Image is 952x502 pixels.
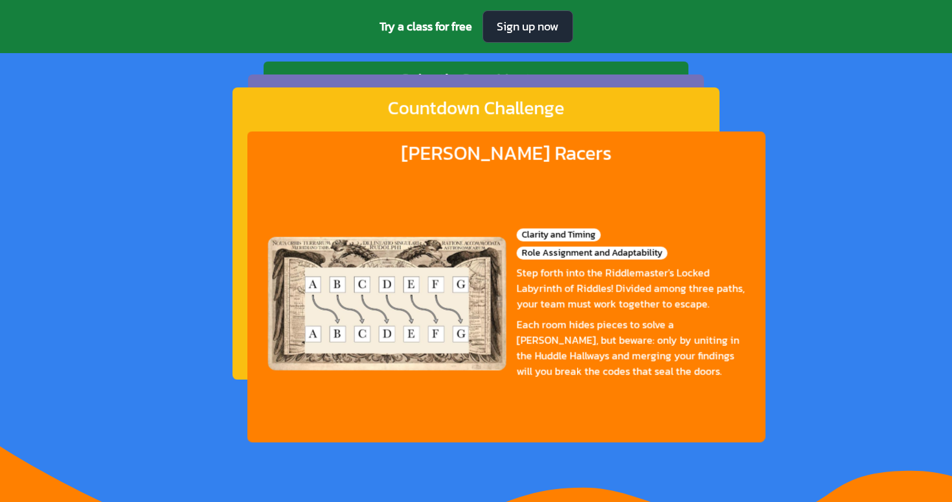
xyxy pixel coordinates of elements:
[388,97,565,119] div: Countdown Challenge
[401,142,611,165] div: [PERSON_NAME] Racers
[517,265,745,312] div: Step forth into the Riddlemaster's Locked Labyrinth of Riddles! Divided among three paths, your t...
[400,70,552,89] div: Galactic Gear Masters
[428,84,524,104] div: Ethics Island
[517,317,745,379] div: Each room hides pieces to solve a [PERSON_NAME], but beware: only by uniting in the Huddle Hallwa...
[482,10,573,43] a: Sign up now
[517,229,601,242] div: Clarity and Timing
[517,247,668,260] div: Role Assignment and Adaptability
[380,17,472,36] span: Try a class for free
